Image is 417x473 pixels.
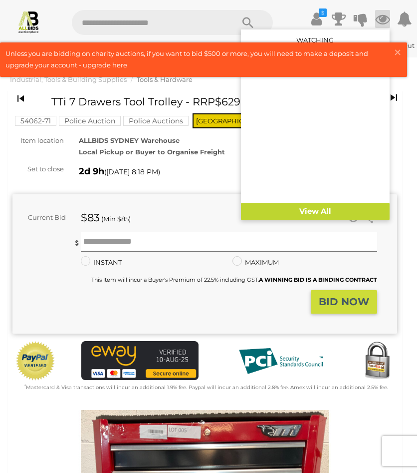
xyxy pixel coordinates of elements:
[311,290,377,314] button: BID NOW
[79,148,225,156] strong: Local Pickup or Buyer to Organise Freight
[296,36,334,44] a: Watching
[15,117,56,125] a: 54062-71
[223,10,273,35] button: Search
[386,41,415,49] a: Sign Out
[81,257,122,268] label: INSTANT
[123,117,189,125] a: Police Auctions
[5,135,71,146] div: Item location
[81,211,100,224] strong: $83
[309,10,324,28] a: $
[12,212,73,223] div: Current Bid
[59,117,121,125] a: Police Auction
[79,136,180,144] strong: ALLBIDS SYDNEY Warehouse
[193,113,270,128] span: [GEOGRAPHIC_DATA]
[59,116,121,126] mark: Police Auction
[393,42,402,62] span: ×
[319,8,327,17] i: $
[15,341,56,381] img: Official PayPal Seal
[24,384,388,391] small: Mastercard & Visa transactions will incur an additional 1.9% fee. Paypal will incur an additional...
[231,341,331,381] img: PCI DSS compliant
[104,168,160,176] span: ( )
[106,167,158,176] span: [DATE] 8:18 PM
[101,215,131,223] span: (Min $85)
[232,257,279,268] label: MAXIMUM
[357,341,397,381] img: Secured by Rapid SSL
[5,163,71,175] div: Set to close
[137,75,193,83] a: Tools & Hardware
[51,96,334,107] h1: TTi 7 Drawers Tool Trolley - RRP$629
[123,116,189,126] mark: Police Auctions
[15,116,56,126] mark: 54062-71
[91,276,377,283] small: This Item will incur a Buyer's Premium of 22.5% including GST.
[81,341,199,380] img: eWAY Payment Gateway
[319,296,369,308] strong: BID NOW
[10,75,127,83] a: Industrial, Tools & Building Supplies
[17,10,40,33] img: Allbids.com.au
[79,166,104,177] strong: 2d 9h
[259,276,377,283] b: A WINNING BID IS A BINDING CONTRACT
[241,203,390,220] a: View All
